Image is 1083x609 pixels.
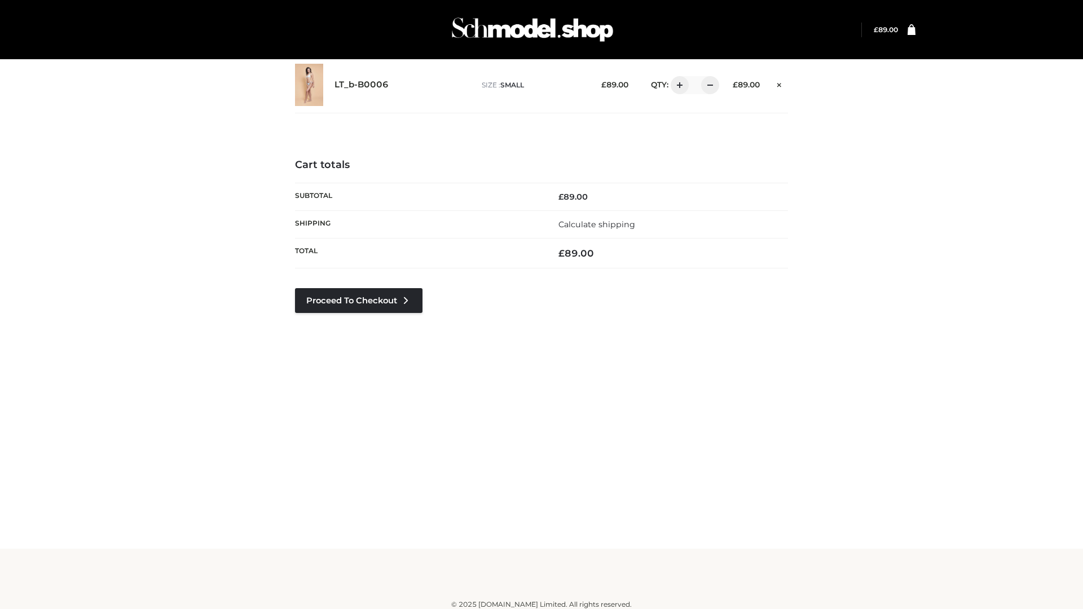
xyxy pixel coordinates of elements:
img: LT_b-B0006 - SMALL [295,64,323,106]
bdi: 89.00 [733,80,760,89]
a: Calculate shipping [558,219,635,230]
bdi: 89.00 [601,80,628,89]
bdi: 89.00 [558,192,588,202]
a: £89.00 [874,25,898,34]
a: LT_b-B0006 [334,80,389,90]
th: Total [295,239,541,268]
a: Proceed to Checkout [295,288,422,313]
bdi: 89.00 [558,248,594,259]
span: £ [874,25,878,34]
th: Subtotal [295,183,541,210]
span: £ [733,80,738,89]
span: SMALL [500,81,524,89]
div: QTY: [640,76,715,94]
span: £ [558,192,563,202]
a: Remove this item [771,76,788,91]
img: Schmodel Admin 964 [448,7,617,52]
h4: Cart totals [295,159,788,171]
span: £ [601,80,606,89]
th: Shipping [295,210,541,238]
span: £ [558,248,565,259]
p: size : [482,80,584,90]
bdi: 89.00 [874,25,898,34]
